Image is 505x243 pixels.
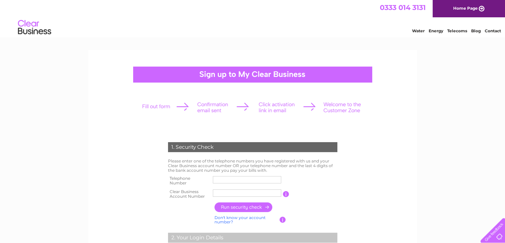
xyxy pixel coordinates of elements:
[214,215,266,225] a: Don't know your account number?
[96,4,410,32] div: Clear Business is a trading name of Verastar Limited (registered in [GEOGRAPHIC_DATA] No. 3667643...
[166,157,339,174] td: Please enter one of the telephone numbers you have registered with us and your Clear Business acc...
[168,233,337,243] div: 2. Your Login Details
[485,28,501,33] a: Contact
[18,17,51,38] img: logo.png
[168,142,337,152] div: 1. Security Check
[471,28,481,33] a: Blog
[280,217,286,223] input: Information
[429,28,443,33] a: Energy
[447,28,467,33] a: Telecoms
[166,187,211,201] th: Clear Business Account Number
[283,191,289,197] input: Information
[380,3,426,12] a: 0333 014 3131
[166,174,211,187] th: Telephone Number
[412,28,425,33] a: Water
